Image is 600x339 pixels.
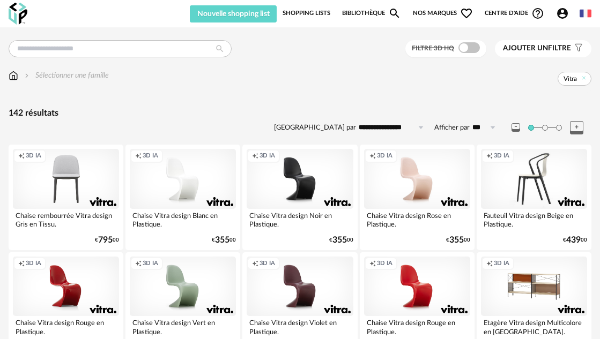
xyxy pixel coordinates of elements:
[143,260,158,268] span: 3D IA
[564,74,577,83] span: Vitra
[247,209,353,230] div: Chaise Vitra design Noir en Plastique.
[23,70,31,81] img: svg+xml;base64,PHN2ZyB3aWR0aD0iMTYiIGhlaWdodD0iMTYiIHZpZXdCb3g9IjAgMCAxNiAxNiIgZmlsbD0ibm9uZSIgeG...
[360,145,475,250] a: Creation icon 3D IA Chaise Vitra design Rose en Plastique. €35500
[566,237,581,244] span: 439
[580,7,591,19] img: fr
[260,260,275,268] span: 3D IA
[13,209,119,230] div: Chaise rembourrée Vitra design Gris en Tissu.
[135,260,142,268] span: Creation icon
[9,70,18,81] img: svg+xml;base64,PHN2ZyB3aWR0aD0iMTYiIGhlaWdodD0iMTciIHZpZXdCb3g9IjAgMCAxNiAxNyIgZmlsbD0ibm9uZSIgeG...
[531,7,544,20] span: Help Circle Outline icon
[9,108,591,119] div: 142 résultats
[563,237,587,244] div: € 00
[494,260,509,268] span: 3D IA
[125,145,240,250] a: Creation icon 3D IA Chaise Vitra design Blanc en Plastique. €35500
[329,237,353,244] div: € 00
[260,152,275,160] span: 3D IA
[460,7,473,20] span: Heart Outline icon
[369,260,376,268] span: Creation icon
[242,145,357,250] a: Creation icon 3D IA Chaise Vitra design Noir en Plastique. €35500
[13,316,119,337] div: Chaise Vitra design Rouge en Plastique.
[190,5,277,22] button: Nouvelle shopping list
[413,4,473,22] span: Nos marques
[215,237,229,244] span: 355
[369,152,376,160] span: Creation icon
[556,7,569,20] span: Account Circle icon
[18,152,25,160] span: Creation icon
[388,7,401,20] span: Magnify icon
[377,152,392,160] span: 3D IA
[494,152,509,160] span: 3D IA
[23,70,109,81] div: Sélectionner une famille
[446,237,470,244] div: € 00
[377,260,392,268] span: 3D IA
[274,123,356,132] label: [GEOGRAPHIC_DATA] par
[485,7,544,20] span: Centre d'aideHelp Circle Outline icon
[364,209,470,230] div: Chaise Vitra design Rose en Plastique.
[26,260,41,268] span: 3D IA
[556,7,574,20] span: Account Circle icon
[252,152,258,160] span: Creation icon
[449,237,464,244] span: 355
[143,152,158,160] span: 3D IA
[247,316,353,337] div: Chaise Vitra design Violet en Plastique.
[130,316,236,337] div: Chaise Vitra design Vert en Plastique.
[197,10,270,18] span: Nouvelle shopping list
[9,3,27,25] img: OXP
[18,260,25,268] span: Creation icon
[212,237,236,244] div: € 00
[9,145,123,250] a: Creation icon 3D IA Chaise rembourrée Vitra design Gris en Tissu. €79500
[135,152,142,160] span: Creation icon
[503,44,548,52] span: Ajouter un
[495,40,591,57] button: Ajouter unfiltre Filter icon
[95,237,119,244] div: € 00
[130,209,236,230] div: Chaise Vitra design Blanc en Plastique.
[434,123,470,132] label: Afficher par
[503,44,571,53] span: filtre
[98,237,113,244] span: 795
[486,152,493,160] span: Creation icon
[342,4,401,22] a: BibliothèqueMagnify icon
[481,209,587,230] div: Fauteuil Vitra design Beige en Plastique.
[332,237,347,244] span: 355
[252,260,258,268] span: Creation icon
[412,45,454,51] span: Filtre 3D HQ
[283,4,330,22] a: Shopping Lists
[571,44,583,53] span: Filter icon
[486,260,493,268] span: Creation icon
[26,152,41,160] span: 3D IA
[481,316,587,337] div: Etagère Vitra design Multicolore en [GEOGRAPHIC_DATA].
[364,316,470,337] div: Chaise Vitra design Rouge en Plastique.
[477,145,591,250] a: Creation icon 3D IA Fauteuil Vitra design Beige en Plastique. €43900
